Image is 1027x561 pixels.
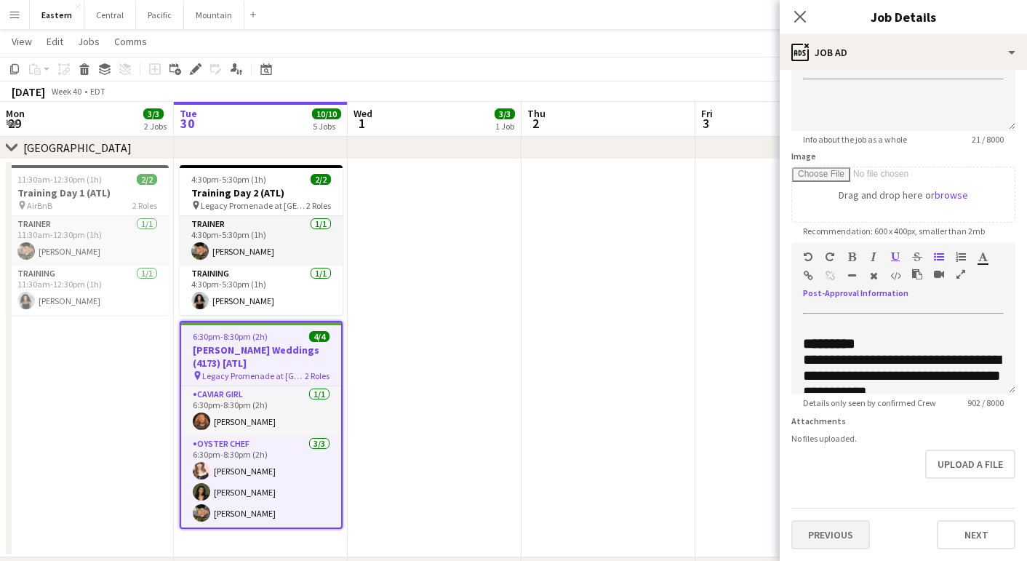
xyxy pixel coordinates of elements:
[136,1,184,29] button: Pacific
[791,226,996,236] span: Recommendation: 600 x 400px, smaller than 2mb
[6,216,169,266] app-card-role: Trainer1/111:30am-12:30pm (1h)[PERSON_NAME]
[181,343,341,370] h3: [PERSON_NAME] Weddings (4173) [ATL]
[780,35,1027,70] div: Job Ad
[180,266,343,315] app-card-role: Training1/14:30pm-5:30pm (1h)[PERSON_NAME]
[868,270,879,282] button: Clear Formatting
[193,331,268,342] span: 6:30pm-8:30pm (2h)
[353,107,372,120] span: Wed
[791,397,948,408] span: Details only seen by confirmed Crew
[699,115,713,132] span: 3
[137,174,157,185] span: 2/2
[78,35,100,48] span: Jobs
[978,251,988,263] button: Text Color
[108,32,153,51] a: Comms
[934,268,944,280] button: Insert video
[825,251,835,263] button: Redo
[847,251,857,263] button: Bold
[527,107,546,120] span: Thu
[180,321,343,529] app-job-card: 6:30pm-8:30pm (2h)4/4[PERSON_NAME] Weddings (4173) [ATL] Legacy Promenade at [GEOGRAPHIC_DATA] S2...
[6,32,38,51] a: View
[934,251,944,263] button: Unordered List
[937,520,1015,549] button: Next
[132,200,157,211] span: 2 Roles
[180,107,197,120] span: Tue
[956,397,1015,408] span: 902 / 8000
[791,520,870,549] button: Previous
[791,415,846,426] label: Attachments
[6,186,169,199] h3: Training Day 1 (ATL)
[6,165,169,315] app-job-card: 11:30am-12:30pm (1h)2/2Training Day 1 (ATL) AirBnB2 RolesTrainer1/111:30am-12:30pm (1h)[PERSON_NA...
[313,121,340,132] div: 5 Jobs
[780,7,1027,26] h3: Job Details
[202,370,305,381] span: Legacy Promenade at [GEOGRAPHIC_DATA] S
[791,134,919,145] span: Info about the job as a whole
[90,86,105,97] div: EDT
[4,115,25,132] span: 29
[309,331,329,342] span: 4/4
[925,450,1015,479] button: Upload a file
[47,35,63,48] span: Edit
[180,165,343,315] app-job-card: 4:30pm-5:30pm (1h)2/2Training Day 2 (ATL) Legacy Promenade at [GEOGRAPHIC_DATA] S2 RolesTrainer1/...
[191,174,266,185] span: 4:30pm-5:30pm (1h)
[114,35,147,48] span: Comms
[6,107,25,120] span: Mon
[184,1,244,29] button: Mountain
[312,108,341,119] span: 10/10
[48,86,84,97] span: Week 40
[803,270,813,282] button: Insert Link
[868,251,879,263] button: Italic
[305,370,329,381] span: 2 Roles
[23,140,132,155] div: [GEOGRAPHIC_DATA]
[181,386,341,436] app-card-role: Caviar Girl1/16:30pm-8:30pm (2h)[PERSON_NAME]
[180,186,343,199] h3: Training Day 2 (ATL)
[956,268,966,280] button: Fullscreen
[84,1,136,29] button: Central
[890,270,900,282] button: HTML Code
[351,115,372,132] span: 1
[912,251,922,263] button: Strikethrough
[27,200,52,211] span: AirBnB
[495,121,514,132] div: 1 Job
[306,200,331,211] span: 2 Roles
[12,35,32,48] span: View
[956,251,966,263] button: Ordered List
[181,436,341,528] app-card-role: Oyster Chef3/36:30pm-8:30pm (2h)[PERSON_NAME][PERSON_NAME][PERSON_NAME]
[201,200,306,211] span: Legacy Promenade at [GEOGRAPHIC_DATA] S
[311,174,331,185] span: 2/2
[6,266,169,315] app-card-role: Training1/111:30am-12:30pm (1h)[PERSON_NAME]
[960,134,1015,145] span: 21 / 8000
[912,268,922,280] button: Paste as plain text
[180,216,343,266] app-card-role: Trainer1/14:30pm-5:30pm (1h)[PERSON_NAME]
[144,121,167,132] div: 2 Jobs
[701,107,713,120] span: Fri
[143,108,164,119] span: 3/3
[17,174,102,185] span: 11:30am-12:30pm (1h)
[12,84,45,99] div: [DATE]
[847,270,857,282] button: Horizontal Line
[72,32,105,51] a: Jobs
[41,32,69,51] a: Edit
[495,108,515,119] span: 3/3
[890,251,900,263] button: Underline
[525,115,546,132] span: 2
[177,115,197,132] span: 30
[30,1,84,29] button: Eastern
[803,251,813,263] button: Undo
[791,433,1015,444] div: No files uploaded.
